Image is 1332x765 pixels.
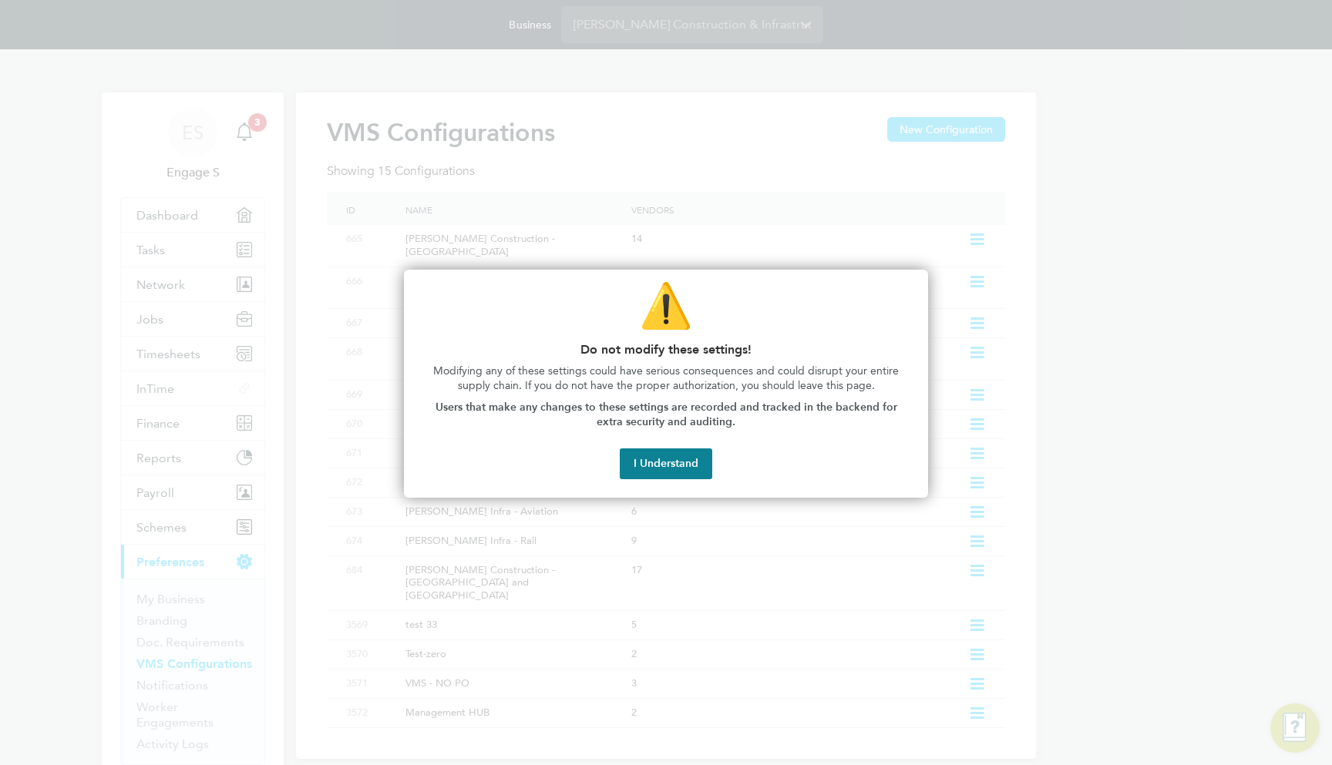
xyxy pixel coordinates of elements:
button: I Understand [620,448,712,479]
p: ⚠️ [422,276,910,336]
p: Modifying any of these settings could have serious consequences and could disrupt your entire sup... [422,364,910,394]
strong: Users that make any changes to these settings are recorded and tracked in the backend for extra s... [436,401,900,429]
div: Do not modify these settings! [404,270,928,498]
p: Do not modify these settings! [422,342,910,357]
